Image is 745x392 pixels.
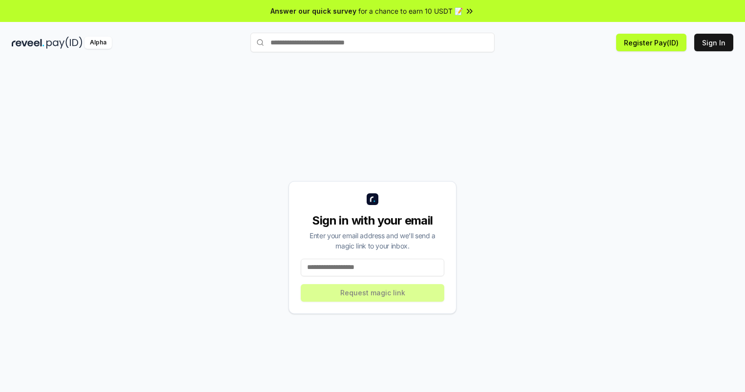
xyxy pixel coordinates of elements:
img: logo_small [367,193,378,205]
div: Sign in with your email [301,213,444,228]
span: Answer our quick survey [270,6,356,16]
img: pay_id [46,37,83,49]
div: Enter your email address and we’ll send a magic link to your inbox. [301,230,444,251]
button: Register Pay(ID) [616,34,686,51]
div: Alpha [84,37,112,49]
button: Sign In [694,34,733,51]
span: for a chance to earn 10 USDT 📝 [358,6,463,16]
img: reveel_dark [12,37,44,49]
